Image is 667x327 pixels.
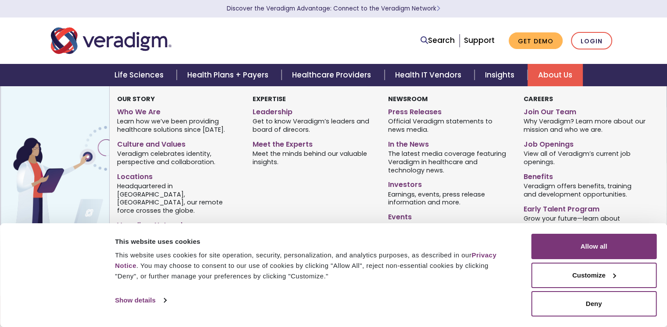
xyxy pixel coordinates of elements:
[523,214,646,231] span: Grow your future—learn about Veradigm’s internship program.
[528,64,583,86] a: About Us
[531,263,656,288] button: Customize
[436,4,440,13] span: Learn More
[253,104,375,117] a: Leadership
[253,137,375,149] a: Meet the Experts
[523,95,553,103] strong: Careers
[117,218,239,230] a: Veradigm Network
[509,32,563,49] a: Get Demo
[388,222,510,239] span: We’d love to meet you—find out where Veradigm will be next.
[388,117,510,134] span: Official Veradigm statements to news media.
[0,86,142,239] img: Vector image of Veradigm’s Story
[253,117,375,134] span: Get to know Veradigm’s leaders and board of direcors.
[385,64,474,86] a: Health IT Vendors
[388,209,510,222] a: Events
[571,32,612,50] a: Login
[523,201,646,214] a: Early Talent Program
[523,181,646,198] span: Veradigm offers benefits, training and development opportunities.
[523,149,646,166] span: View all of Veradigm’s current job openings.
[388,104,510,117] a: Press Releases
[115,236,511,247] div: This website uses cookies
[115,250,511,281] div: This website uses cookies for site operation, security, personalization, and analytics purposes, ...
[523,104,646,117] a: Join Our Team
[253,95,286,103] strong: Expertise
[253,149,375,166] span: Meet the minds behind our valuable insights.
[388,137,510,149] a: In the News
[388,95,428,103] strong: Newsroom
[421,35,455,46] a: Search
[531,234,656,259] button: Allow all
[104,64,177,86] a: Life Sciences
[282,64,384,86] a: Healthcare Providers
[388,149,510,175] span: The latest media coverage featuring Veradigm in healthcare and technology news.
[474,64,528,86] a: Insights
[464,35,495,46] a: Support
[177,64,282,86] a: Health Plans + Payers
[117,117,239,134] span: Learn how we’ve been providing healthcare solutions since [DATE].
[117,95,155,103] strong: Our Story
[531,291,656,316] button: Deny
[117,181,239,214] span: Headquartered in [GEOGRAPHIC_DATA], [GEOGRAPHIC_DATA], our remote force crosses the globe.
[388,177,510,190] a: Investors
[388,190,510,207] span: Earnings, events, press release information and more.
[117,137,239,149] a: Culture and Values
[117,149,239,166] span: Veradigm celebrates identity, perspective and collaboration.
[115,294,166,307] a: Show details
[523,117,646,134] span: Why Veradigm? Learn more about our mission and who we are.
[523,137,646,149] a: Job Openings
[523,169,646,182] a: Benefits
[117,169,239,182] a: Locations
[227,4,440,13] a: Discover the Veradigm Advantage: Connect to the Veradigm NetworkLearn More
[51,26,171,55] img: Veradigm logo
[117,104,239,117] a: Who We Are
